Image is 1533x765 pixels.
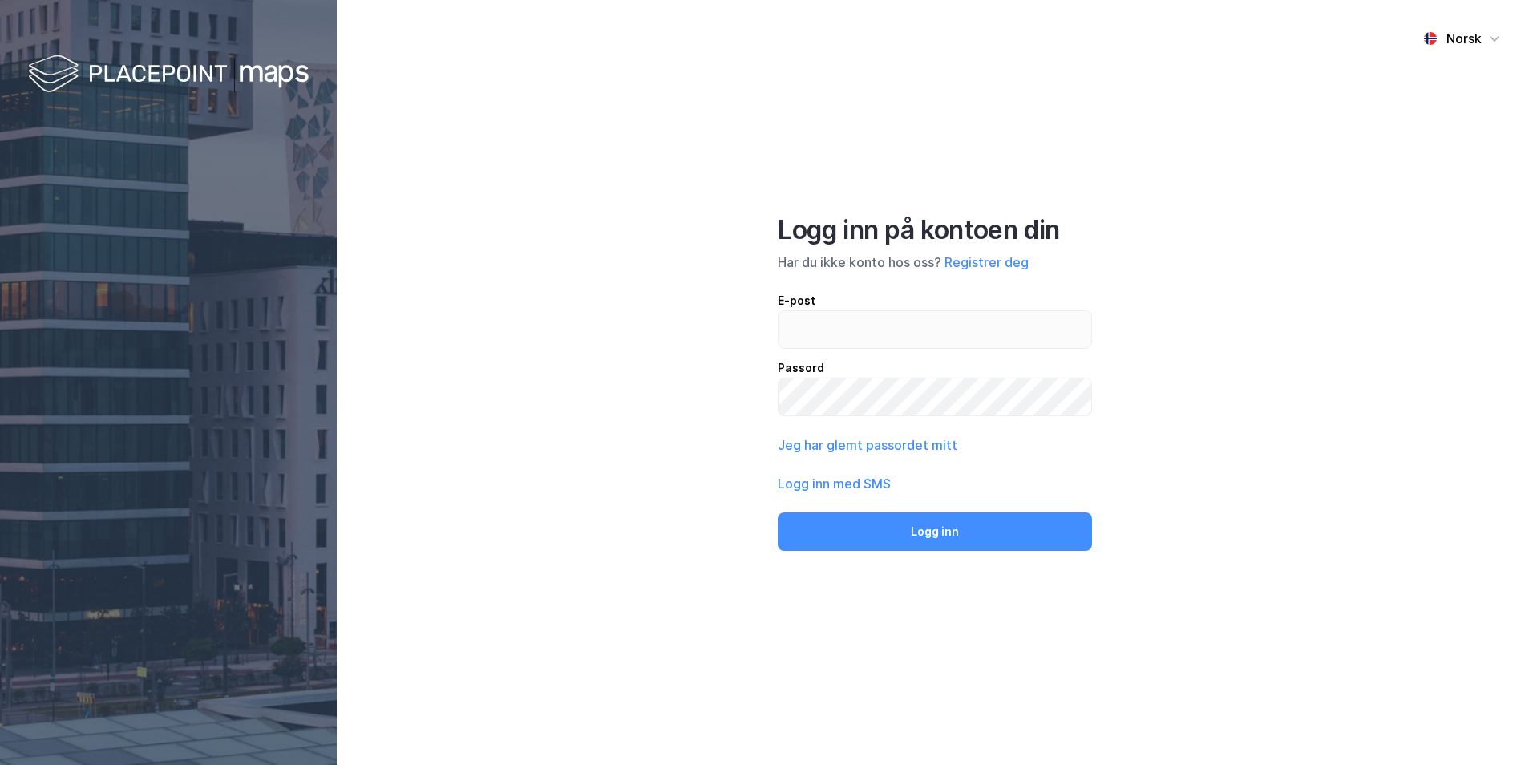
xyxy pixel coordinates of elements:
[28,51,309,99] img: logo-white.f07954bde2210d2a523dddb988cd2aa7.svg
[778,291,1092,310] div: E-post
[778,474,891,493] button: Logg inn med SMS
[778,512,1092,551] button: Logg inn
[778,214,1092,246] div: Logg inn på kontoen din
[944,253,1029,272] button: Registrer deg
[1446,29,1482,48] div: Norsk
[778,435,957,455] button: Jeg har glemt passordet mitt
[778,358,1092,378] div: Passord
[778,253,1092,272] div: Har du ikke konto hos oss?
